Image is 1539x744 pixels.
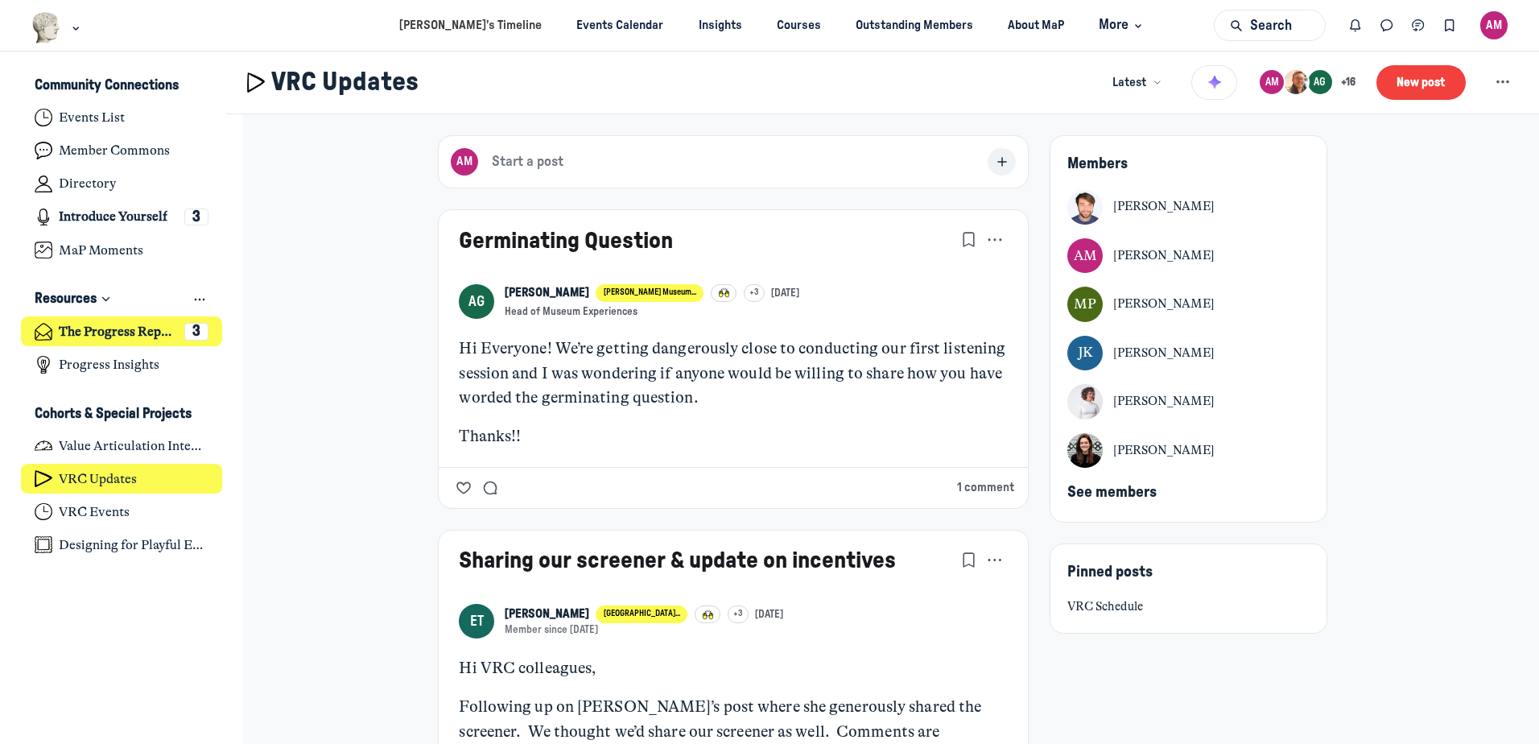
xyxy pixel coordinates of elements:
[771,287,799,300] a: [DATE]
[59,504,130,520] h4: VRC Events
[459,549,896,572] a: Sharing our screener & update on incentives
[451,148,479,176] div: AM
[459,337,1007,411] p: Hi Everyone! We’re getting dangerously close to conducting our first listening session and I was ...
[459,284,493,319] div: AG
[505,623,784,637] div: Member since [DATE]
[1067,433,1309,468] a: View Kelly Cannon profile
[1067,564,1153,580] span: Pinned posts
[755,608,783,622] a: [DATE]
[1067,287,1102,321] div: MP
[1067,190,1309,225] a: View Kyle Bowen profile
[956,548,980,572] button: Bookmarks
[1067,336,1102,370] div: JK
[59,209,167,225] h4: Introduce Yourself
[1376,65,1467,100] button: New post
[59,242,143,258] h4: MaP Moments
[184,323,208,341] div: 3
[1487,67,1518,98] button: Space settings
[1113,247,1215,265] div: [PERSON_NAME]
[459,604,493,639] div: ET
[479,477,502,499] button: Comment on Germinating Question
[1340,10,1372,41] button: Notifications
[1492,72,1513,93] svg: Space settings
[1191,61,1237,103] button: Summarize
[1067,156,1128,172] span: Members
[21,136,223,166] a: Member Commons
[956,228,980,252] button: Bookmarks
[21,431,223,461] a: Value Articulation Intensive (Cultural Leadership Lab)
[563,10,678,40] a: Events Calendar
[184,209,208,226] div: 3
[1308,70,1332,94] div: AG
[21,350,223,380] a: Progress Insights
[452,477,476,499] button: Like the Germinating Question post
[59,324,177,340] h4: The Progress Report
[21,400,223,428] button: Cohorts & Special ProjectsCollapse space
[21,464,223,494] a: VRC Updates
[1113,345,1215,362] div: [PERSON_NAME]
[505,305,637,319] button: Head of Museum Experiences
[21,286,223,314] button: ResourcesCollapse space
[1113,198,1215,216] div: [PERSON_NAME]
[994,10,1079,40] a: About MaP
[35,77,179,94] h3: Community Connections
[1372,10,1403,41] button: Direct messages
[35,291,97,308] h3: Resources
[604,610,680,618] span: [GEOGRAPHIC_DATA] ...
[762,10,835,40] a: Courses
[59,471,137,487] h4: VRC Updates
[749,287,758,300] span: +3
[1113,442,1215,460] div: [PERSON_NAME]
[1434,10,1465,41] button: Bookmarks
[226,52,1539,114] header: Page Header
[1341,76,1355,89] span: + 16
[1102,67,1171,98] button: Latest
[1067,287,1309,321] a: View Meaghan Patterson profile
[438,135,1029,189] button: Start a post
[1480,11,1508,39] div: AM
[21,530,223,560] a: Designing for Playful Engagement
[1099,14,1146,36] span: More
[492,153,563,171] span: Start a post
[59,110,125,126] h4: Events List
[1067,238,1309,273] a: View Adam Matheson profile
[1260,70,1284,94] div: AM
[31,12,61,43] img: Museums as Progress logo
[271,67,419,98] h1: VRC Updates
[459,656,1007,681] p: Hi VRC colleagues,
[459,229,673,253] a: Germinating Question
[684,10,756,40] a: Insights
[1067,384,1309,419] a: View Vivian Zavataro profile
[386,10,556,40] a: [PERSON_NAME]’s Timeline
[505,284,589,302] a: View Amanda Boehm-Garcia profile
[21,497,223,527] a: VRC Events
[1067,485,1157,500] span: See members
[1258,68,1355,96] button: +16
[733,608,742,621] span: +3
[604,288,696,296] span: [PERSON_NAME] Museum ...
[21,72,223,100] button: Community ConnectionsCollapse space
[1480,11,1508,39] button: User menu options
[957,479,1014,497] button: 1 comment
[1067,484,1157,502] button: See members
[21,316,223,346] a: The Progress Report3
[21,169,223,199] a: Directory
[983,228,1007,252] div: Post actions
[1112,74,1146,92] span: Latest
[1067,336,1309,370] a: View Joan Kanigan profile
[1085,10,1153,40] button: More
[1191,65,1237,101] button: Summarize
[459,284,493,319] a: View Amanda Boehm-Garcia profile
[31,10,84,45] button: Museums as Progress logo
[192,291,209,308] button: View space group options
[505,284,800,319] button: View Amanda Boehm-Garcia profile[PERSON_NAME] Museum...+3[DATE]Head of Museum Experiences
[21,202,223,232] a: Introduce Yourself3
[35,406,192,423] h3: Cohorts & Special Projects
[59,537,208,553] h4: Designing for Playful Engagement
[983,548,1007,572] button: Post actions
[59,176,116,192] h4: Directory
[842,10,988,40] a: Outstanding Members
